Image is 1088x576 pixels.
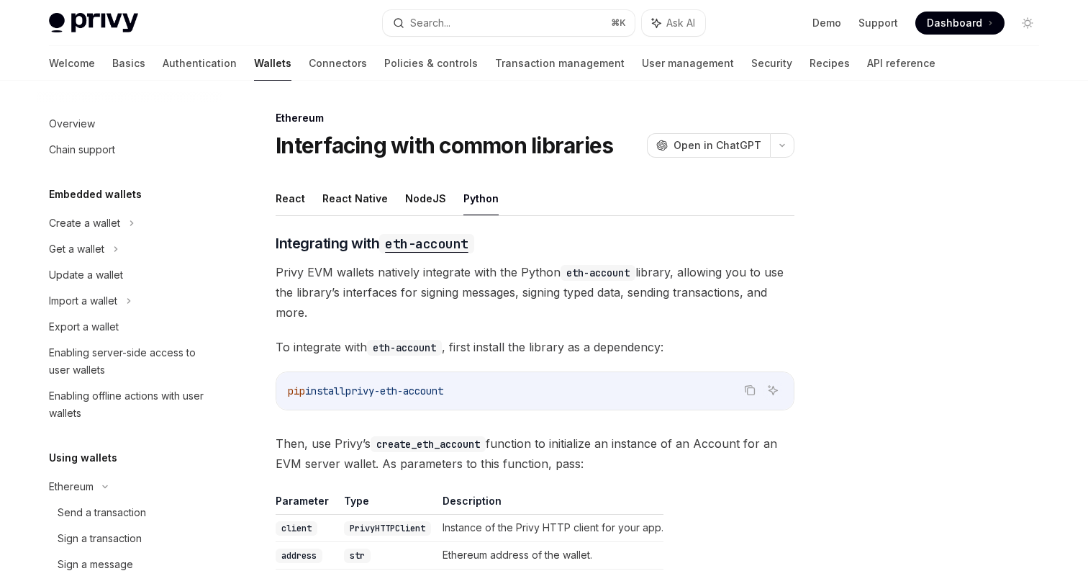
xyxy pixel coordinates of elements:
span: pip [288,384,305,397]
a: Enabling server-side access to user wallets [37,340,222,383]
h5: Using wallets [49,449,117,467]
div: Send a transaction [58,504,146,521]
a: Support [858,16,898,30]
div: Sign a message [58,556,133,573]
th: Type [338,494,437,515]
div: Update a wallet [49,266,123,284]
h1: Interfacing with common libraries [276,132,613,158]
button: Copy the contents from the code block [740,381,759,400]
div: Ethereum [276,111,794,125]
a: Policies & controls [384,46,478,81]
a: Send a transaction [37,500,222,526]
span: Open in ChatGPT [674,138,761,153]
span: To integrate with , first install the library as a dependency: [276,337,794,357]
span: Dashboard [927,16,982,30]
div: Ethereum [49,478,94,495]
button: Toggle dark mode [1016,12,1039,35]
span: Then, use Privy’s function to initialize an instance of an Account for an EVM server wallet. As p... [276,433,794,474]
button: Ask AI [763,381,782,400]
div: Enabling offline actions with user wallets [49,387,213,422]
a: Overview [37,111,222,137]
a: Demo [812,16,841,30]
code: eth-account [561,265,635,281]
a: Enabling offline actions with user wallets [37,383,222,426]
div: Export a wallet [49,318,119,336]
button: Ask AI [642,10,705,36]
img: light logo [49,13,138,33]
code: eth-account [367,340,442,356]
a: Transaction management [495,46,625,81]
code: address [276,549,322,563]
a: API reference [867,46,935,81]
button: Python [463,181,499,215]
a: Update a wallet [37,262,222,288]
code: create_eth_account [371,436,486,452]
span: Integrating with [276,233,474,253]
div: Enabling server-side access to user wallets [49,344,213,379]
a: Connectors [309,46,367,81]
div: Create a wallet [49,215,120,232]
button: React Native [322,181,388,215]
td: Instance of the Privy HTTP client for your app. [437,515,663,542]
code: eth-account [379,234,474,253]
button: React [276,181,305,215]
code: str [344,549,371,563]
button: Open in ChatGPT [647,133,770,158]
a: Welcome [49,46,95,81]
div: Sign a transaction [58,530,142,547]
div: Chain support [49,141,115,158]
h5: Embedded wallets [49,186,142,203]
a: Basics [112,46,145,81]
div: Get a wallet [49,240,104,258]
span: install [305,384,345,397]
td: Ethereum address of the wallet. [437,542,663,570]
div: Overview [49,115,95,132]
th: Description [437,494,663,515]
a: Dashboard [915,12,1005,35]
code: PrivyHTTPClient [344,521,431,536]
span: ⌘ K [611,17,626,29]
a: Recipes [810,46,850,81]
span: Privy EVM wallets natively integrate with the Python library, allowing you to use the library’s i... [276,262,794,323]
a: Chain support [37,137,222,163]
a: Export a wallet [37,314,222,340]
div: Search... [410,14,450,32]
div: Import a wallet [49,292,117,310]
a: Authentication [163,46,237,81]
a: Wallets [254,46,291,81]
button: Search...⌘K [383,10,635,36]
a: User management [642,46,734,81]
button: NodeJS [405,181,446,215]
a: Sign a transaction [37,526,222,552]
code: client [276,521,317,536]
th: Parameter [276,494,338,515]
a: eth-account [379,235,474,252]
span: privy-eth-account [345,384,443,397]
a: Security [751,46,792,81]
span: Ask AI [666,16,695,30]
